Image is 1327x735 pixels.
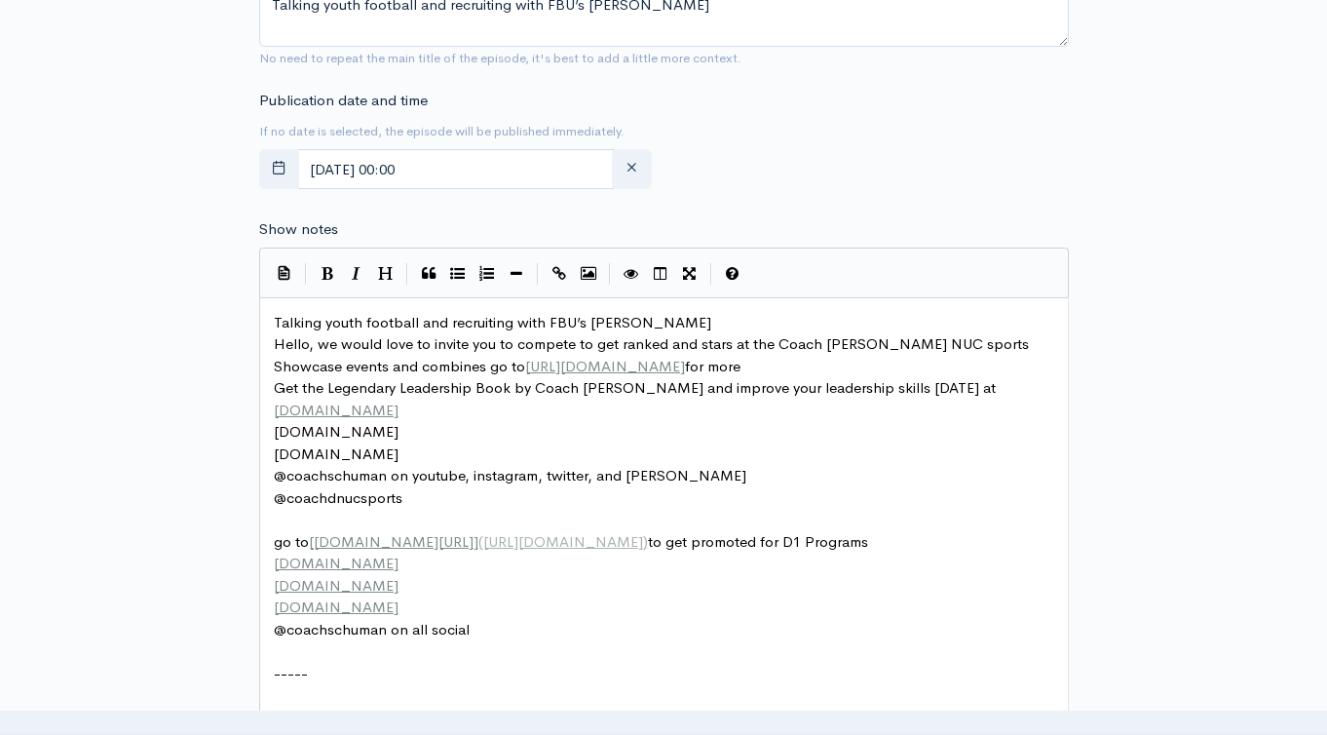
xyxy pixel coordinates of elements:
span: ( [478,532,483,551]
button: Generic List [443,259,473,289]
span: ] [474,532,478,551]
span: [DOMAIN_NAME] [274,445,398,463]
i: | [710,263,712,286]
span: ) [742,708,747,726]
button: Markdown Guide [718,259,747,289]
button: toggle [259,149,299,189]
span: [URL][DOMAIN_NAME] [483,532,643,551]
button: Create Link [545,259,574,289]
i: | [537,263,539,286]
button: Insert Show Notes Template [270,257,299,287]
span: go to to get promoted for D1 Programs [274,532,868,551]
button: clear [612,149,652,189]
span: @coachschuman on all social [274,620,470,638]
span: This podcast is hosted by [274,708,747,726]
span: ----- [274,664,308,682]
span: [ [309,532,314,551]
span: [DOMAIN_NAME][URL] [314,532,474,551]
button: Toggle Fullscreen [675,259,704,289]
span: [DOMAIN_NAME] [274,598,398,616]
span: [DOMAIN_NAME] [274,554,398,572]
span: [DOMAIN_NAME] [448,708,573,726]
button: Insert Horizontal Line [502,259,531,289]
span: Get the Legendary Leadership Book by Coach [PERSON_NAME] and improve your leadership skills [DATE... [274,378,996,397]
label: Publication date and time [259,90,428,112]
span: ( [578,708,583,726]
span: @coachschuman on youtube, instagram, twitter, and [PERSON_NAME] [274,466,746,484]
span: [DOMAIN_NAME] [274,422,398,441]
span: @coachdnucsports [274,488,402,507]
button: Heading [371,259,400,289]
button: Quote [414,259,443,289]
span: [DOMAIN_NAME] [274,401,398,419]
span: [URL][DOMAIN_NAME] [525,357,685,375]
span: [URL][DOMAIN_NAME] [583,708,742,726]
span: Talking youth football and recruiting with FBU’s [PERSON_NAME] [274,313,711,331]
span: [DOMAIN_NAME] [274,576,398,595]
span: ) [643,532,648,551]
button: Italic [342,259,371,289]
i: | [305,263,307,286]
label: Show notes [259,218,338,241]
small: If no date is selected, the episode will be published immediately. [259,123,625,139]
button: Bold [313,259,342,289]
span: Hello, we would love to invite you to compete to get ranked and stars at the Coach [PERSON_NAME] ... [274,334,1033,375]
span: ] [573,708,578,726]
button: Insert Image [574,259,603,289]
small: No need to repeat the main title of the episode, it's best to add a little more context. [259,50,741,66]
i: | [609,263,611,286]
button: Numbered List [473,259,502,289]
button: Toggle Preview [617,259,646,289]
span: [ [443,708,448,726]
button: Toggle Side by Side [646,259,675,289]
i: | [406,263,408,286]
